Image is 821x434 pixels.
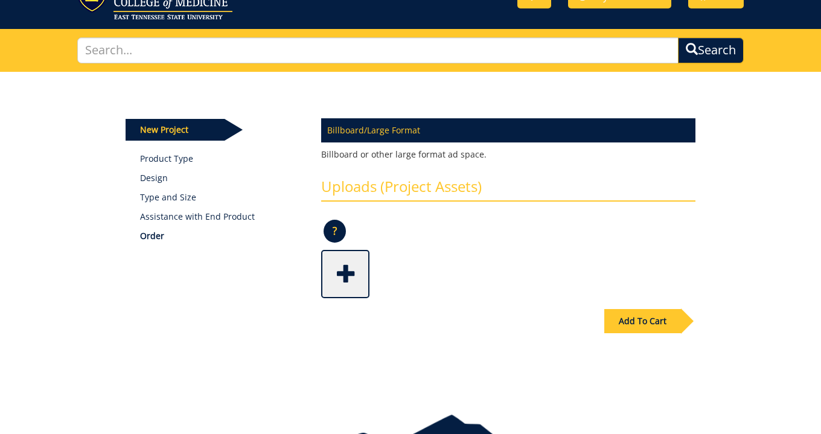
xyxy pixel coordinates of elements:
p: New Project [126,119,225,141]
p: Billboard or other large format ad space. [321,148,695,161]
p: Billboard/Large Format [321,118,695,142]
p: ? [324,220,346,243]
p: Order [140,230,304,242]
a: Product Type [140,153,304,165]
p: Design [140,172,304,184]
div: Add To Cart [604,309,681,333]
button: Search [678,37,744,63]
input: Search... [77,37,678,63]
p: Type and Size [140,191,304,203]
h3: Uploads (Project Assets) [321,179,695,202]
p: Assistance with End Product [140,211,304,223]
